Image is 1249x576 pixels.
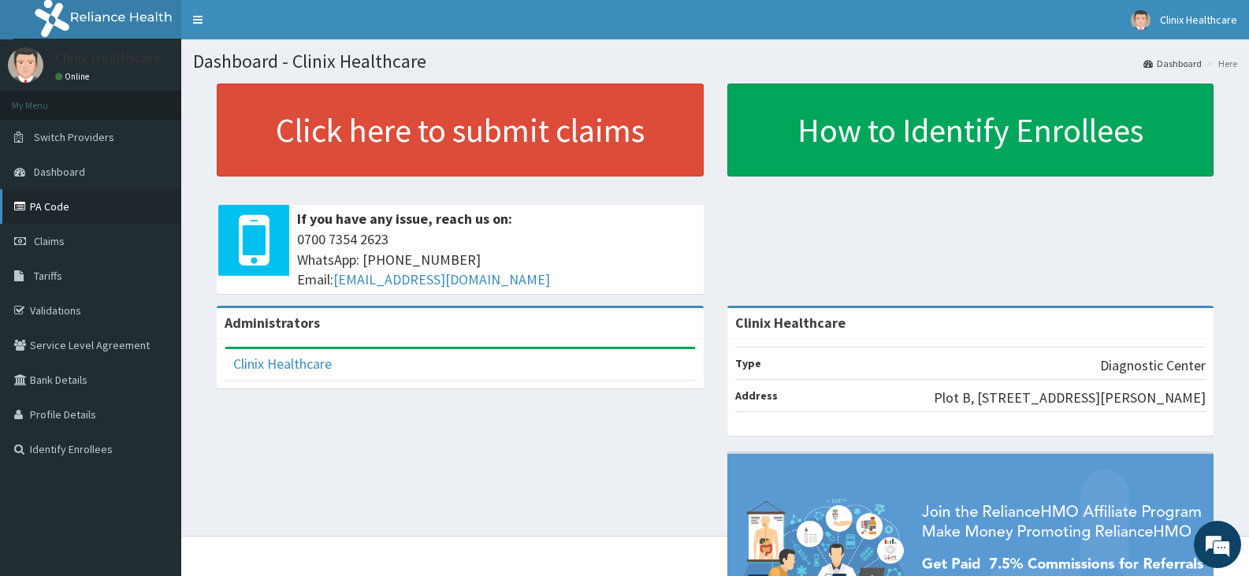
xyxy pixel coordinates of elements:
a: How to Identify Enrollees [727,84,1214,177]
div: Chat with us now [82,88,265,109]
strong: Clinix Healthcare [735,314,846,332]
img: User Image [1131,10,1150,30]
span: Switch Providers [34,130,114,144]
b: If you have any issue, reach us on: [297,210,512,228]
span: Tariffs [34,269,62,283]
img: User Image [8,47,43,83]
span: We're online! [91,182,217,341]
span: Dashboard [34,165,85,179]
a: Dashboard [1143,57,1202,70]
span: Claims [34,234,65,248]
h1: Dashboard - Clinix Healthcare [193,51,1237,72]
div: Minimize live chat window [258,8,296,46]
p: Diagnostic Center [1100,355,1206,376]
b: Address [735,388,778,403]
a: Online [55,71,93,82]
p: Plot B, [STREET_ADDRESS][PERSON_NAME] [934,388,1206,408]
span: 0700 7354 2623 WhatsApp: [PHONE_NUMBER] Email: [297,229,696,290]
img: d_794563401_company_1708531726252_794563401 [29,79,64,118]
a: [EMAIL_ADDRESS][DOMAIN_NAME] [333,270,550,288]
a: Clinix Healthcare [233,355,332,373]
span: Clinix Healthcare [1160,13,1237,27]
b: Type [735,356,761,370]
li: Here [1203,57,1237,70]
textarea: Type your message and hit 'Enter' [8,397,300,452]
b: Administrators [225,314,320,332]
p: Clinix Healthcare [55,51,161,65]
a: Click here to submit claims [217,84,704,177]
